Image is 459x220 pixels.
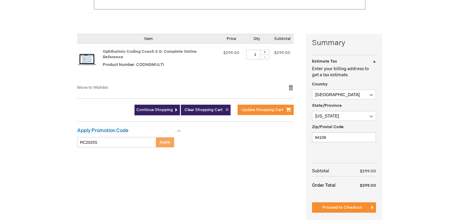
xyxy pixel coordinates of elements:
img: Ophthalmic Coding Coach 2.0: Complete Online Reference [77,50,97,69]
button: Proceed to Checkout [312,202,376,213]
span: Update Shopping Cart [241,107,283,112]
span: Clear Shopping Cart [185,107,223,112]
input: Enter Promotion code [77,137,156,147]
span: $299.00 [360,183,376,188]
strong: Apply Promotion Code [77,128,128,134]
strong: Order Total [312,180,335,190]
div: + [260,50,269,55]
button: Apply [156,137,174,147]
a: Move to Wishlist [77,85,108,90]
span: Proceed to Checkout [322,205,362,210]
input: Qty [246,50,264,60]
th: Subtotal [312,166,348,176]
a: Continue Shopping [134,105,180,115]
span: Continue Shopping [136,107,173,112]
p: Enter your billing address to get a tax estimate. [312,66,376,78]
button: Clear Shopping Cart [181,105,231,115]
span: Zip/Postal Code [312,124,344,129]
a: Ophthalmic Coding Coach 2.0: Complete Online Reference [77,50,103,78]
strong: Estimate Tax [312,59,337,64]
button: Update Shopping Cart [238,105,294,115]
span: Country [312,82,328,87]
span: Price [227,36,236,41]
span: Product Number: CODNGMULTI [103,62,164,67]
span: Item [144,36,153,41]
div: - [260,55,269,60]
span: State/Province [312,103,342,108]
span: Apply [160,140,170,145]
span: $299.00 [360,169,376,174]
a: Ophthalmic Coding Coach 2.0: Complete Online Reference [103,49,197,60]
span: $299.00 [274,50,290,55]
span: Subtotal [274,36,290,41]
span: Qty [253,36,260,41]
strong: Summary [312,38,376,48]
span: $299.00 [223,50,239,55]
